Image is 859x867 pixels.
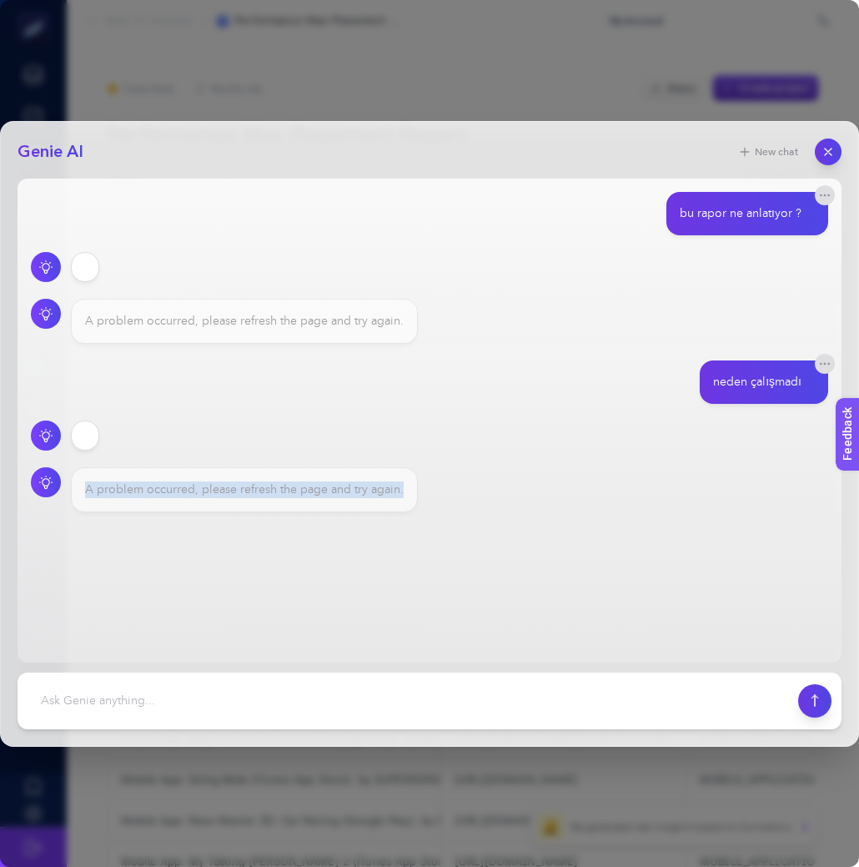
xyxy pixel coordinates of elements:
div: bu rapor ne anlatıyor ? [680,205,801,222]
div: A problem occurred, please refresh the page and try again. [85,481,404,498]
div: neden çalışmadı [713,374,801,391]
button: New chat [728,140,808,164]
div: A problem occurred, please refresh the page and try again. [85,313,404,330]
span: Feedback [10,5,63,18]
h2: Genie AI [18,140,83,164]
